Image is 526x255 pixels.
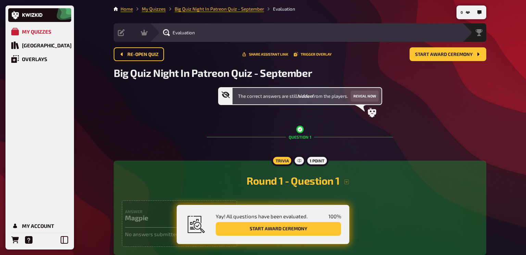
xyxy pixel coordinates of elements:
li: Big Quiz Night In Patreon Quiz - September [166,5,264,12]
a: My Account [8,219,71,233]
p: No answers submitted. [125,230,234,238]
li: My Quizzes [133,5,166,12]
h2: Round 1 - Question 1 [122,174,478,187]
button: Share this URL with assistants who may help you with evaluating. [242,52,288,56]
span: Start award ceremony [415,52,473,57]
li: Evaluation [264,5,295,12]
div: Question 1 [207,117,393,157]
button: Reveal now [351,91,379,102]
h4: Answer [125,209,234,214]
button: Start award ceremony [216,222,341,236]
span: 0 [461,11,463,14]
h3: Magpie [125,214,234,222]
button: Start award ceremony [410,47,486,61]
div: Trivia [271,155,293,166]
span: Re-open Quiz [127,52,159,57]
button: 0 [458,7,473,18]
span: Big Quiz Night In Patreon Quiz - September [114,67,312,79]
div: [GEOGRAPHIC_DATA] [22,42,72,48]
span: Yay! All questions have been evaluated. [216,213,308,219]
span: The correct answers are still from the players. [238,93,348,100]
a: My Quizzes [8,25,71,38]
a: My Quizzes [142,6,166,12]
li: Home [121,5,133,12]
b: hidden [297,93,312,99]
div: My Account [22,223,54,229]
div: Overlays [22,56,47,62]
a: Overlays [8,52,71,66]
a: Orders [8,233,22,247]
a: Help [22,233,36,247]
button: Re-open Quiz [114,47,164,61]
button: Trigger Overlay [294,52,331,56]
span: Evaluation [173,30,195,35]
a: Big Quiz Night In Patreon Quiz - September [175,6,264,12]
div: My Quizzes [22,28,51,35]
span: 100 % [328,213,341,219]
a: Quiz Library [8,38,71,52]
a: Home [121,6,133,12]
div: 1 point [305,155,328,166]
